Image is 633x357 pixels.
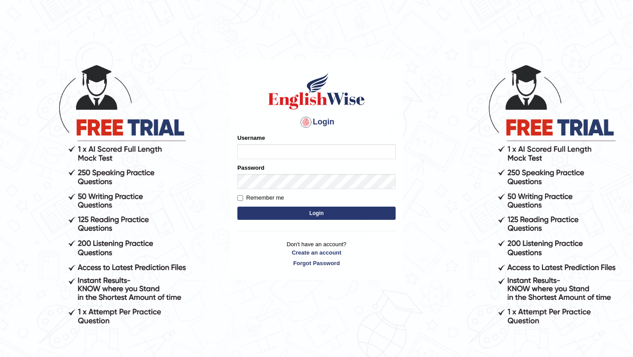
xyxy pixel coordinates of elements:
[237,164,264,172] label: Password
[237,134,265,142] label: Username
[237,248,396,257] a: Create an account
[237,259,396,267] a: Forgot Password
[237,115,396,129] h4: Login
[237,193,284,202] label: Remember me
[237,240,396,267] p: Don't have an account?
[237,207,396,220] button: Login
[266,71,367,111] img: Logo of English Wise sign in for intelligent practice with AI
[237,195,243,201] input: Remember me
